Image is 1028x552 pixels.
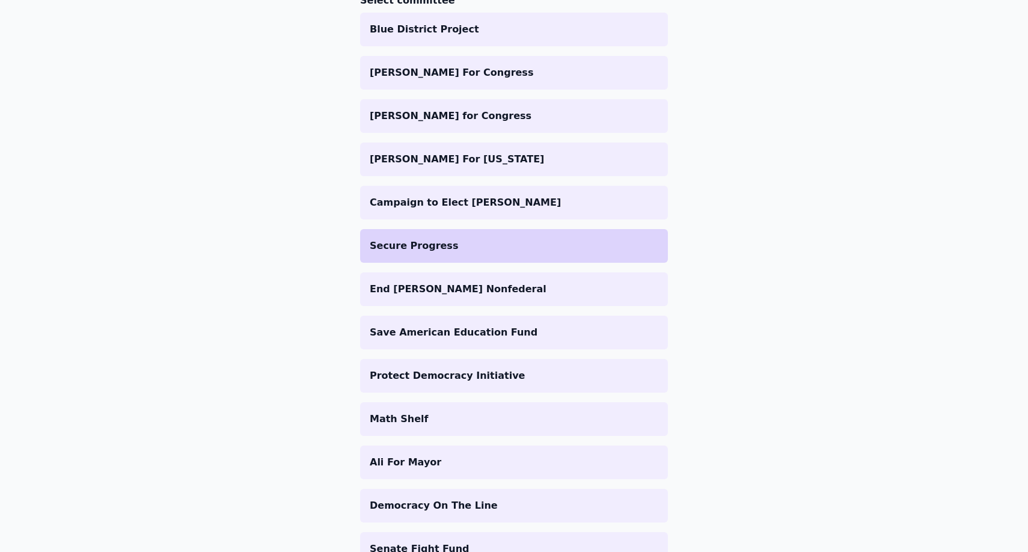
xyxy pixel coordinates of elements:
a: Blue District Project [360,13,668,46]
a: [PERSON_NAME] For [US_STATE] [360,143,668,176]
p: Protect Democracy Initiative [370,369,658,383]
a: [PERSON_NAME] For Congress [360,56,668,90]
p: Math Shelf [370,412,658,426]
p: Save American Education Fund [370,325,658,340]
p: Blue District Project [370,22,658,37]
p: [PERSON_NAME] for Congress [370,109,658,123]
p: [PERSON_NAME] For [US_STATE] [370,152,658,167]
a: Campaign to Elect [PERSON_NAME] [360,186,668,219]
a: Ali For Mayor [360,446,668,479]
a: Secure Progress [360,229,668,263]
a: [PERSON_NAME] for Congress [360,99,668,133]
p: [PERSON_NAME] For Congress [370,66,658,80]
a: Protect Democracy Initiative [360,359,668,393]
p: Democracy On The Line [370,498,658,513]
a: Democracy On The Line [360,489,668,523]
p: Secure Progress [370,239,658,253]
p: Campaign to Elect [PERSON_NAME] [370,195,658,210]
p: End [PERSON_NAME] Nonfederal [370,282,658,296]
a: Save American Education Fund [360,316,668,349]
p: Ali For Mayor [370,455,658,470]
a: End [PERSON_NAME] Nonfederal [360,272,668,306]
a: Math Shelf [360,402,668,436]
